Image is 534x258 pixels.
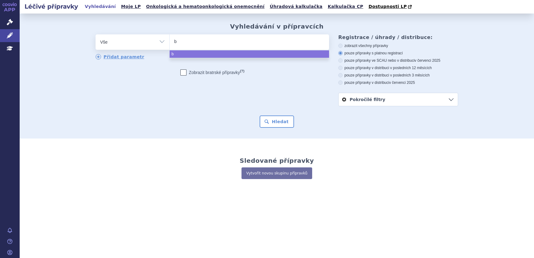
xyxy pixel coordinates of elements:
[338,58,458,63] label: pouze přípravky ve SCAU nebo v distribuci
[338,73,458,78] label: pouze přípravky v distribuci v posledních 3 měsících
[241,167,312,179] a: Vytvořit novou skupinu přípravků
[338,51,458,56] label: pouze přípravky s platnou registrací
[389,80,415,85] span: v červenci 2025
[338,65,458,70] label: pouze přípravky v distribuci v posledních 12 měsících
[240,69,244,73] abbr: (?)
[268,2,324,11] a: Úhradová kalkulačka
[119,2,143,11] a: Moje LP
[367,2,415,11] a: Dostupnosti LP
[230,23,324,30] h2: Vyhledávání v přípravcích
[326,2,365,11] a: Kalkulačka CP
[260,115,294,128] button: Hledat
[368,4,407,9] span: Dostupnosti LP
[20,2,83,11] h2: Léčivé přípravky
[83,2,118,11] a: Vyhledávání
[180,69,245,76] label: Zobrazit bratrské přípravky
[338,80,458,85] label: pouze přípravky v distribuci
[339,93,458,106] a: Pokročilé filtry
[170,50,329,58] li: b
[96,54,144,60] a: Přidat parametr
[338,43,458,48] label: zobrazit všechny přípravky
[144,2,266,11] a: Onkologická a hematoonkologická onemocnění
[338,34,458,40] h3: Registrace / úhrady / distribuce:
[414,58,440,63] span: v červenci 2025
[240,157,314,164] h2: Sledované přípravky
